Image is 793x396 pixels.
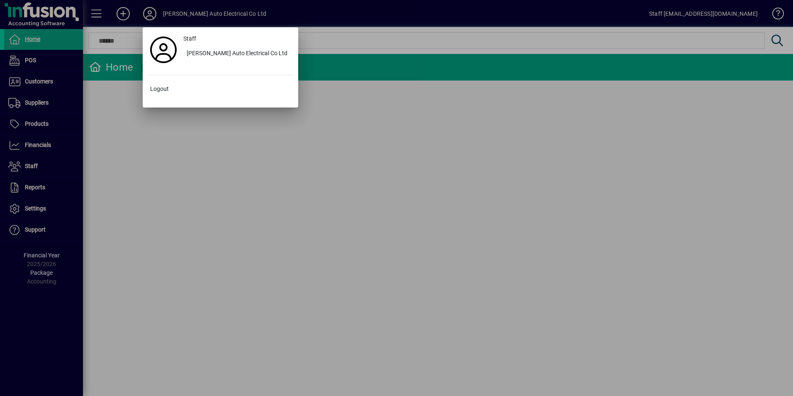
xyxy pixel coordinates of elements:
a: Staff [180,32,294,46]
button: [PERSON_NAME] Auto Electrical Co Ltd [180,46,294,61]
span: Logout [150,85,169,93]
a: Profile [147,42,180,57]
button: Logout [147,82,294,97]
span: Staff [183,34,196,43]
